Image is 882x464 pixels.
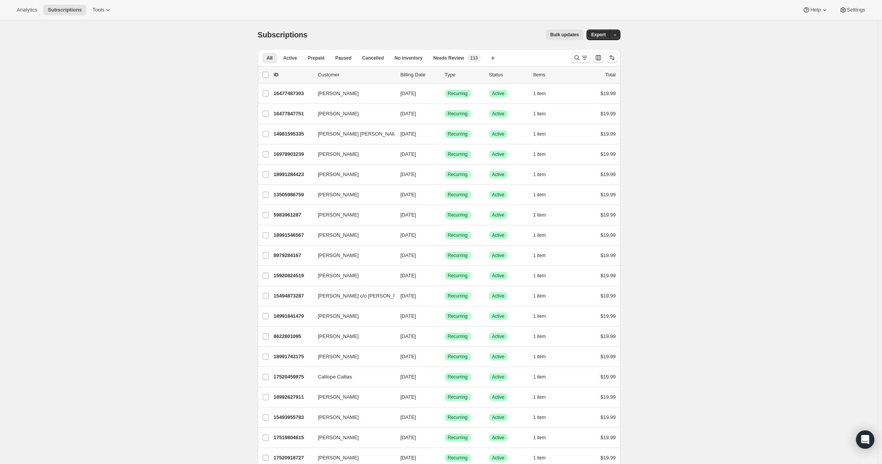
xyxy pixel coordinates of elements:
button: 1 item [533,392,554,403]
span: Recurring [448,414,468,420]
span: $19.99 [601,151,616,157]
span: [PERSON_NAME] [318,393,359,401]
button: Create new view [487,53,499,63]
span: $19.99 [601,232,616,238]
span: 1 item [533,252,546,259]
button: 1 item [533,149,554,160]
div: 18991284423[PERSON_NAME][DATE]SuccessRecurringSuccessActive1 item$19.99 [274,169,616,180]
button: [PERSON_NAME] [313,189,390,201]
p: Status [489,71,527,79]
div: 16477487303[PERSON_NAME][DATE]SuccessRecurringSuccessActive1 item$19.99 [274,88,616,99]
div: 18991841479[PERSON_NAME][DATE]SuccessRecurringSuccessActive1 item$19.99 [274,311,616,322]
button: [PERSON_NAME] [313,209,390,221]
span: [DATE] [401,333,416,339]
div: Type [445,71,483,79]
span: $19.99 [601,374,616,380]
span: Active [492,171,505,178]
p: 8979284167 [274,252,312,259]
span: Recurring [448,354,468,360]
span: Active [492,252,505,259]
span: $19.99 [601,212,616,218]
span: Calliope Callias [318,373,352,381]
button: [PERSON_NAME] [313,108,390,120]
p: 17519804615 [274,434,312,441]
button: Settings [835,5,870,15]
span: Recurring [448,313,468,319]
span: Recurring [448,394,468,400]
button: [PERSON_NAME] [313,432,390,444]
span: [DATE] [401,192,416,197]
div: Open Intercom Messenger [856,430,874,449]
span: [DATE] [401,435,416,440]
span: 1 item [533,455,546,461]
span: Needs Review [433,55,464,61]
p: 18991284423 [274,171,312,178]
button: [PERSON_NAME] [313,249,390,262]
div: 14981595335[PERSON_NAME] [PERSON_NAME][DATE]SuccessRecurringSuccessActive1 item$19.99 [274,129,616,139]
button: 1 item [533,108,554,119]
span: Recurring [448,192,468,198]
span: [PERSON_NAME] [318,211,359,219]
span: 1 item [533,232,546,238]
p: 15493955783 [274,414,312,421]
span: Recurring [448,374,468,380]
button: [PERSON_NAME] [313,148,390,160]
button: Subscriptions [43,5,86,15]
span: [DATE] [401,374,416,380]
span: 1 item [533,212,546,218]
p: 16477847751 [274,110,312,118]
span: Recurring [448,131,468,137]
p: 18991743175 [274,353,312,361]
button: 1 item [533,311,554,322]
span: Recurring [448,293,468,299]
button: 1 item [533,432,554,443]
p: 5983961287 [274,211,312,219]
div: 15494873287[PERSON_NAME] c/o [PERSON_NAME][DATE]SuccessRecurringSuccessActive1 item$19.99 [274,291,616,301]
div: 8979284167[PERSON_NAME][DATE]SuccessRecurringSuccessActive1 item$19.99 [274,250,616,261]
span: All [267,55,273,61]
span: [PERSON_NAME] [318,90,359,97]
span: [DATE] [401,273,416,278]
p: 18992627911 [274,393,312,401]
p: 17520918727 [274,454,312,462]
span: 1 item [533,151,546,157]
p: 14981595335 [274,130,312,138]
span: 1 item [533,293,546,299]
span: Recurring [448,212,468,218]
span: Recurring [448,91,468,97]
span: 1 item [533,354,546,360]
span: [PERSON_NAME] [318,171,359,178]
span: Active [492,435,505,441]
span: [PERSON_NAME] [318,191,359,199]
button: Search and filter results [572,52,590,63]
span: [DATE] [401,394,416,400]
div: 5983961287[PERSON_NAME][DATE]SuccessRecurringSuccessActive1 item$19.99 [274,210,616,220]
div: 8622801095[PERSON_NAME][DATE]SuccessRecurringSuccessActive1 item$19.99 [274,331,616,342]
p: 16978903239 [274,150,312,158]
span: [DATE] [401,171,416,177]
div: 18991743175[PERSON_NAME][DATE]SuccessRecurringSuccessActive1 item$19.99 [274,351,616,362]
span: [DATE] [401,293,416,299]
span: [PERSON_NAME] [318,252,359,259]
span: No inventory [394,55,422,61]
span: $19.99 [601,252,616,258]
span: Recurring [448,455,468,461]
span: $19.99 [601,354,616,359]
span: Active [492,455,505,461]
div: 15493955783[PERSON_NAME][DATE]SuccessRecurringSuccessActive1 item$19.99 [274,412,616,423]
span: $19.99 [601,293,616,299]
span: Subscriptions [258,31,308,39]
span: Active [492,333,505,340]
span: 1 item [533,435,546,441]
button: [PERSON_NAME] c/o [PERSON_NAME] [313,290,390,302]
span: $19.99 [601,111,616,116]
span: Active [492,131,505,137]
button: [PERSON_NAME] [313,391,390,403]
span: 1 item [533,273,546,279]
span: 1 item [533,394,546,400]
div: 17520459975Calliope Callias[DATE]SuccessRecurringSuccessActive1 item$19.99 [274,372,616,382]
span: 1 item [533,333,546,340]
span: Active [492,313,505,319]
button: 1 item [533,189,554,200]
span: $19.99 [601,91,616,96]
